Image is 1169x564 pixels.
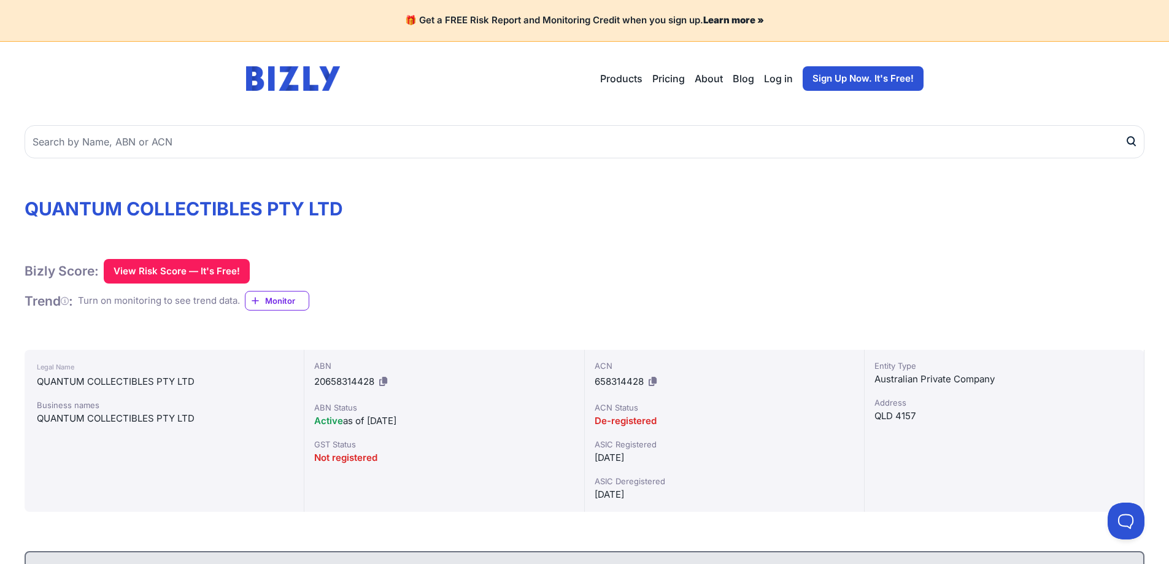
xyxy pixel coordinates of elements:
div: GST Status [314,438,574,450]
span: Active [314,415,343,427]
a: Learn more » [703,14,764,26]
a: Monitor [245,291,309,311]
div: ASIC Registered [595,438,854,450]
h1: QUANTUM COLLECTIBLES PTY LTD [25,198,1144,220]
div: Business names [37,399,291,411]
a: Log in [764,71,793,86]
input: Search by Name, ABN or ACN [25,125,1144,158]
div: Turn on monitoring to see trend data. [78,294,240,308]
button: Products [600,71,642,86]
span: 658314428 [595,376,644,387]
a: Sign Up Now. It's Free! [803,66,924,91]
iframe: Toggle Customer Support [1108,503,1144,539]
div: [DATE] [595,450,854,465]
div: ABN Status [314,401,574,414]
h4: 🎁 Get a FREE Risk Report and Monitoring Credit when you sign up. [15,15,1154,26]
div: QUANTUM COLLECTIBLES PTY LTD [37,374,291,389]
div: as of [DATE] [314,414,574,428]
a: Pricing [652,71,685,86]
div: ABN [314,360,574,372]
div: Address [874,396,1134,409]
div: ACN [595,360,854,372]
h1: Trend : [25,293,73,309]
div: QUANTUM COLLECTIBLES PTY LTD [37,411,291,426]
div: Entity Type [874,360,1134,372]
span: 20658314428 [314,376,374,387]
div: [DATE] [595,487,854,502]
div: QLD 4157 [874,409,1134,423]
span: Monitor [265,295,309,307]
button: View Risk Score — It's Free! [104,259,250,284]
div: ACN Status [595,401,854,414]
a: About [695,71,723,86]
div: ASIC Deregistered [595,475,854,487]
span: Not registered [314,452,377,463]
h1: Bizly Score: [25,263,99,279]
div: Legal Name [37,360,291,374]
a: Blog [733,71,754,86]
div: Australian Private Company [874,372,1134,387]
span: De-registered [595,415,657,427]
